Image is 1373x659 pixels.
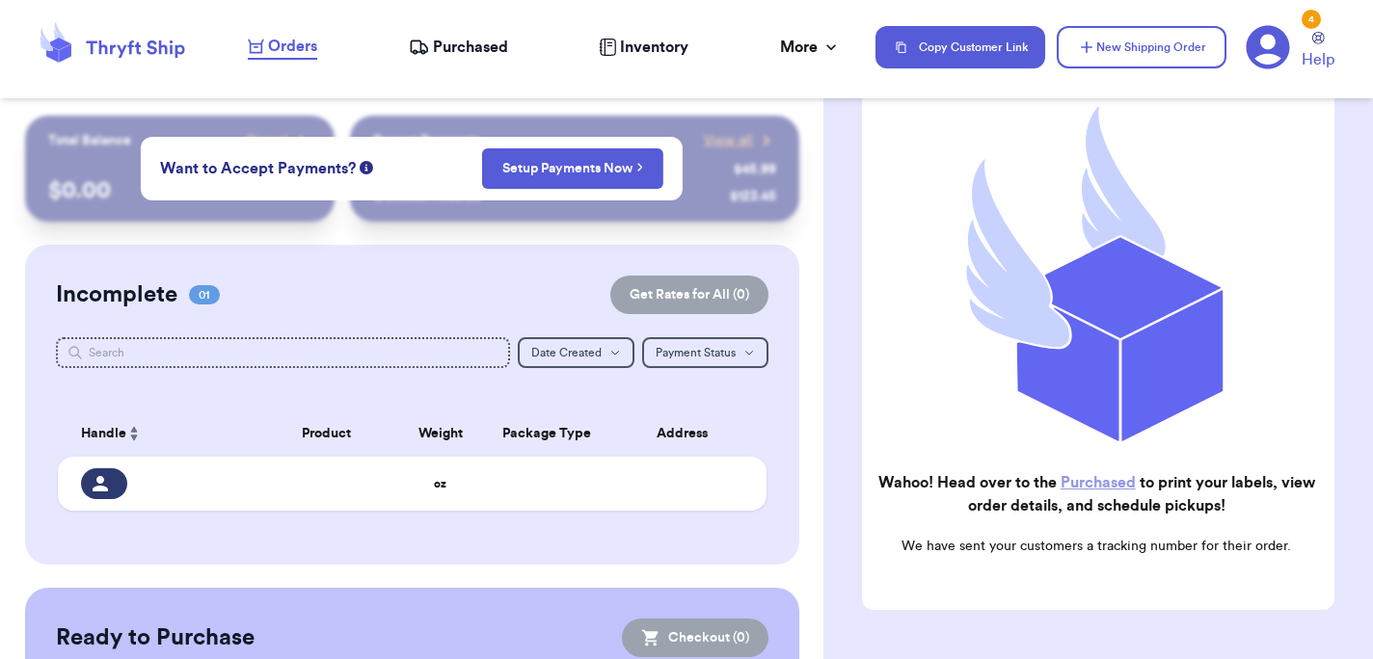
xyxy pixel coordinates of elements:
[81,424,126,444] span: Handle
[409,36,508,59] a: Purchased
[247,131,311,150] a: Payout
[620,36,688,59] span: Inventory
[247,131,288,150] span: Payout
[48,131,131,150] p: Total Balance
[502,159,644,178] a: Setup Payments Now
[56,337,510,368] input: Search
[1061,475,1136,490] a: Purchased
[642,337,768,368] button: Payment Status
[434,478,446,489] strong: oz
[780,36,841,59] div: More
[126,422,142,445] button: Sort ascending
[1302,32,1334,71] a: Help
[531,347,602,358] span: Date Created
[433,36,508,59] span: Purchased
[1302,48,1334,71] span: Help
[56,279,177,310] h2: Incomplete
[877,471,1315,517] h2: Wahoo! Head over to the to print your labels, view order details, and schedule pickups!
[483,410,610,457] th: Package Type
[599,36,688,59] a: Inventory
[622,619,768,657] button: Checkout (0)
[877,537,1315,556] p: We have sent your customers a tracking number for their order.
[160,157,356,180] span: Want to Accept Payments?
[704,131,753,150] span: View all
[518,337,634,368] button: Date Created
[656,347,736,358] span: Payment Status
[734,160,776,179] div: $ 45.99
[397,410,482,457] th: Weight
[1057,26,1226,68] button: New Shipping Order
[256,410,397,457] th: Product
[610,276,768,314] button: Get Rates for All (0)
[48,175,311,206] p: $ 0.00
[268,35,317,58] span: Orders
[482,148,664,189] button: Setup Payments Now
[189,285,220,304] span: 01
[56,622,255,653] h2: Ready to Purchase
[1246,25,1290,69] a: 4
[730,187,776,206] div: $ 123.45
[704,131,776,150] a: View all
[248,35,317,60] a: Orders
[373,131,480,150] p: Recent Payments
[1302,10,1321,29] div: 4
[875,26,1045,68] button: Copy Customer Link
[610,410,767,457] th: Address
